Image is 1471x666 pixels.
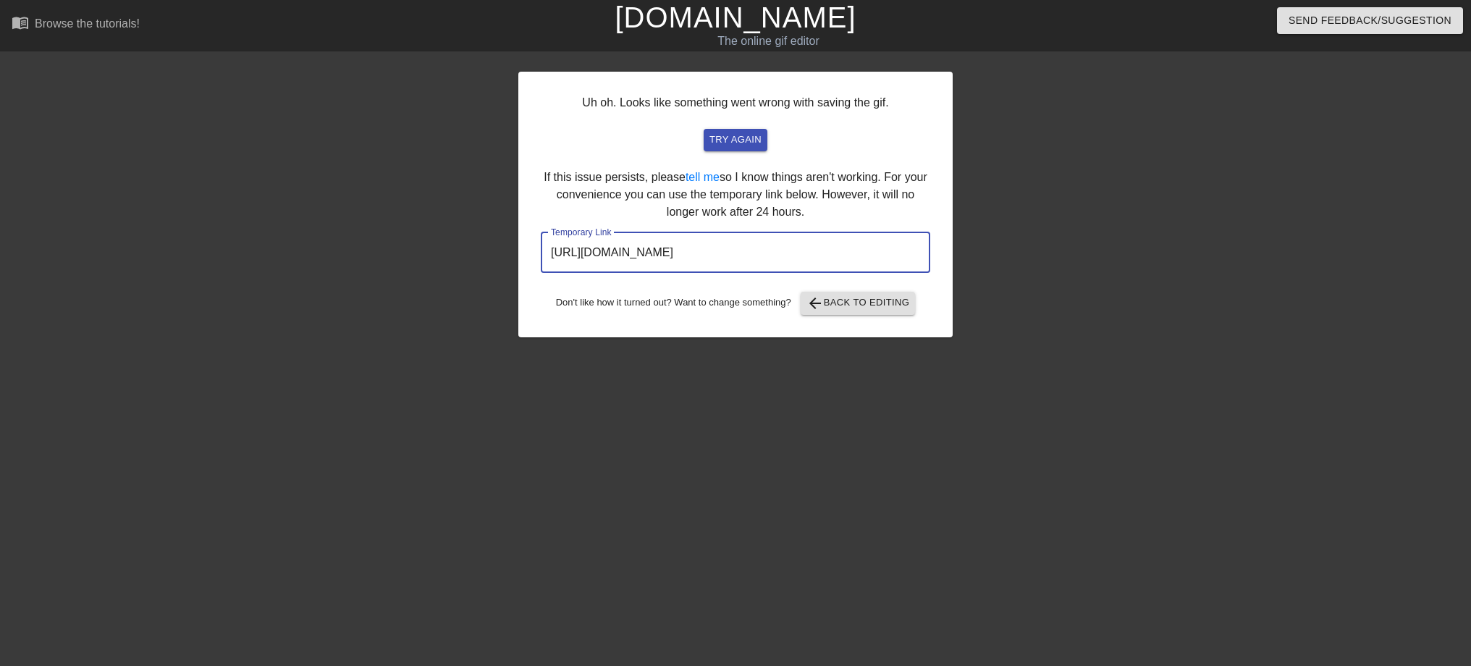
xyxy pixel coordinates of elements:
[12,14,29,31] span: menu_book
[806,295,824,312] span: arrow_back
[686,171,720,183] a: tell me
[615,1,856,33] a: [DOMAIN_NAME]
[801,292,916,315] button: Back to Editing
[35,17,140,30] div: Browse the tutorials!
[541,232,930,273] input: bare
[709,132,762,148] span: try again
[12,14,140,36] a: Browse the tutorials!
[541,292,930,315] div: Don't like how it turned out? Want to change something?
[1277,7,1463,34] button: Send Feedback/Suggestion
[704,129,767,151] button: try again
[1289,12,1451,30] span: Send Feedback/Suggestion
[518,72,953,337] div: Uh oh. Looks like something went wrong with saving the gif. If this issue persists, please so I k...
[497,33,1039,50] div: The online gif editor
[806,295,910,312] span: Back to Editing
